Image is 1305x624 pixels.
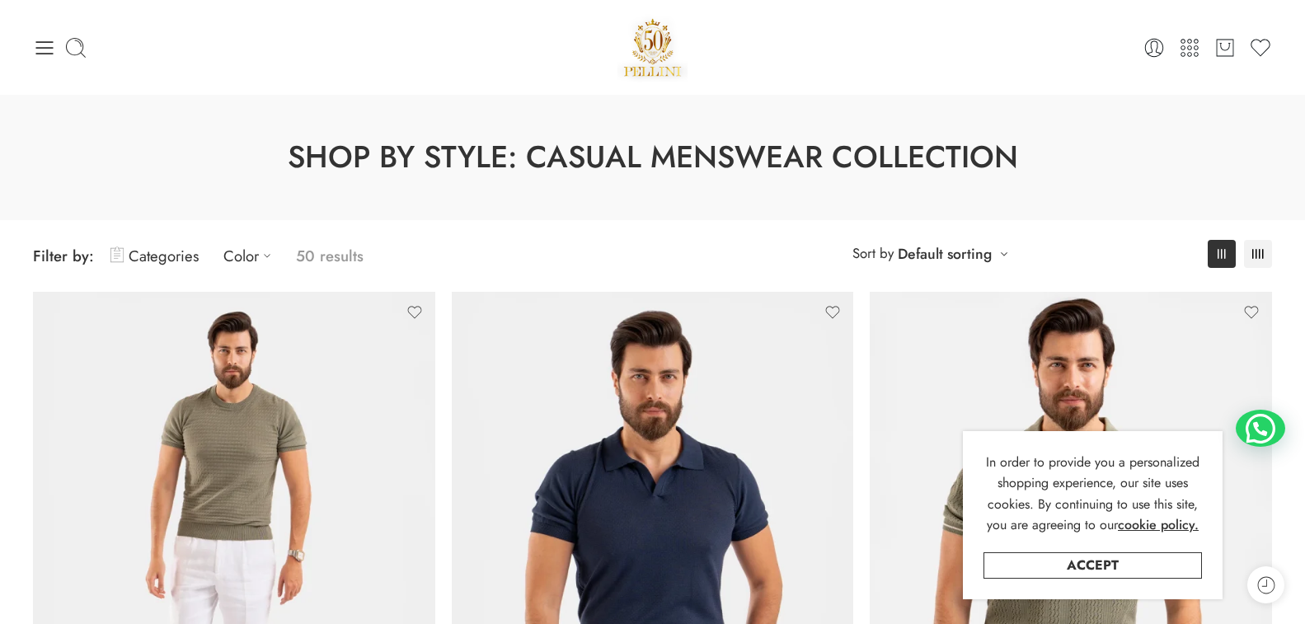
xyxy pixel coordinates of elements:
[1213,36,1237,59] a: Cart
[110,237,199,275] a: Categories
[1143,36,1166,59] a: Login / Register
[1249,36,1272,59] a: Wishlist
[1118,514,1199,536] a: cookie policy.
[852,240,894,267] span: Sort by
[986,453,1199,535] span: In order to provide you a personalized shopping experience, our site uses cookies. By continuing ...
[223,237,279,275] a: Color
[983,552,1202,579] a: Accept
[296,237,364,275] p: 50 results
[33,245,94,267] span: Filter by:
[617,12,688,82] a: Pellini -
[41,136,1264,179] h1: Shop by Style: Casual Menswear Collection
[898,242,992,265] a: Default sorting
[617,12,688,82] img: Pellini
